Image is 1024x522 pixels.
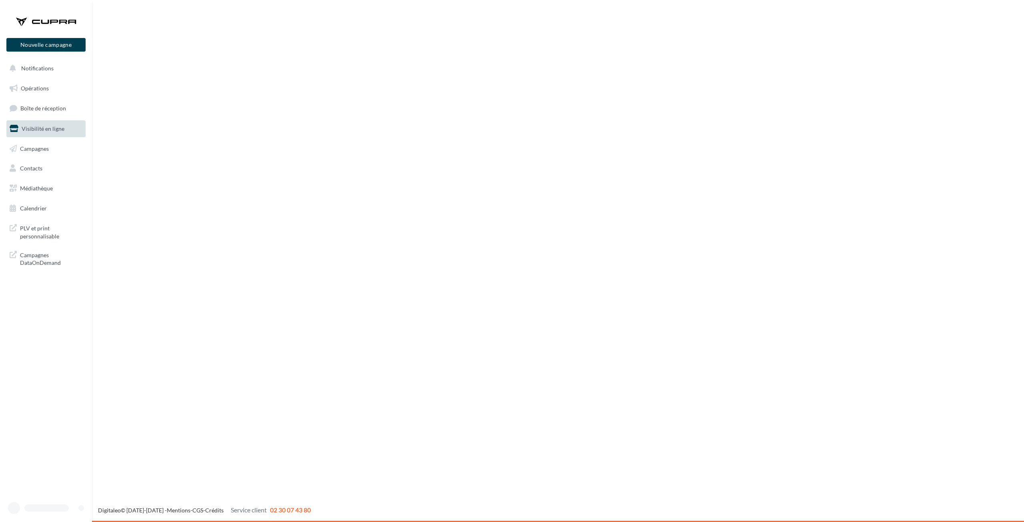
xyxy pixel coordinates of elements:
[231,506,267,514] span: Service client
[20,250,82,267] span: Campagnes DataOnDemand
[205,507,224,514] a: Crédits
[5,60,84,77] button: Notifications
[98,507,121,514] a: Digitaleo
[5,120,87,137] a: Visibilité en ligne
[5,140,87,157] a: Campagnes
[20,223,82,240] span: PLV et print personnalisable
[20,105,66,112] span: Boîte de réception
[5,200,87,217] a: Calendrier
[20,165,42,172] span: Contacts
[270,506,311,514] span: 02 30 07 43 80
[20,145,49,152] span: Campagnes
[6,38,86,52] button: Nouvelle campagne
[21,65,54,72] span: Notifications
[98,507,311,514] span: © [DATE]-[DATE] - - -
[5,220,87,243] a: PLV et print personnalisable
[20,185,53,192] span: Médiathèque
[5,246,87,270] a: Campagnes DataOnDemand
[20,205,47,212] span: Calendrier
[21,85,49,92] span: Opérations
[192,507,203,514] a: CGS
[5,160,87,177] a: Contacts
[167,507,190,514] a: Mentions
[5,80,87,97] a: Opérations
[5,100,87,117] a: Boîte de réception
[5,180,87,197] a: Médiathèque
[22,125,64,132] span: Visibilité en ligne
